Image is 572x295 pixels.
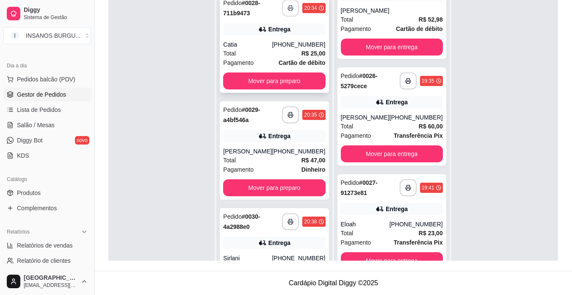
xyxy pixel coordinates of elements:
span: Pagamento [341,238,371,247]
span: Pedido [223,106,242,113]
div: Entrega [386,205,408,213]
div: 19:41 [422,184,434,191]
strong: Cartão de débito [279,59,325,66]
button: Mover para preparo [223,72,325,89]
a: Salão / Mesas [3,118,91,132]
button: Mover para entrega [341,145,443,162]
div: [PERSON_NAME] [223,147,272,156]
strong: Transferência Pix [394,239,443,246]
button: [GEOGRAPHIC_DATA][EMAIL_ADDRESS][DOMAIN_NAME] [3,271,91,292]
span: Pedido [223,213,242,220]
a: Complementos [3,201,91,215]
strong: R$ 25,00 [301,50,326,57]
span: Total [341,15,354,24]
strong: # 0027-91273e81 [341,179,378,196]
a: Lista de Pedidos [3,103,91,117]
button: Mover para entrega [341,252,443,269]
div: [PERSON_NAME] [341,6,443,15]
strong: # 0026-5279cece [341,72,378,89]
div: 20:34 [304,5,317,11]
button: Select a team [3,27,91,44]
a: Gestor de Pedidos [3,88,91,101]
div: Entrega [386,98,408,106]
span: Pedido [341,179,359,186]
span: Complementos [17,204,57,212]
strong: Dinheiro [301,166,326,173]
div: Entrega [268,25,290,33]
div: 20:35 [304,111,317,118]
span: Total [223,49,236,58]
span: Pagamento [341,131,371,140]
div: [PHONE_NUMBER] [272,147,325,156]
span: [GEOGRAPHIC_DATA] [24,274,77,282]
div: Catia [223,40,272,49]
span: Total [223,156,236,165]
button: Mover para entrega [341,39,443,56]
strong: Transferência Pix [394,132,443,139]
span: Total [341,228,354,238]
div: INSANOS BURGU ... [26,31,80,40]
strong: R$ 52,98 [419,16,443,23]
strong: R$ 47,00 [301,157,326,164]
div: [PHONE_NUMBER] [272,254,325,262]
span: KDS [17,151,29,160]
div: Eloah [341,220,390,228]
strong: R$ 60,00 [419,123,443,130]
div: [PHONE_NUMBER] [272,40,325,49]
div: Entrega [268,239,290,247]
strong: # 0029-a4bf546a [223,106,260,123]
span: Relatórios [7,228,30,235]
div: 20:38 [304,218,317,225]
span: Diggy Bot [17,136,43,145]
span: Sistema de Gestão [24,14,88,21]
span: Total [341,122,354,131]
div: Entrega [268,132,290,140]
span: I [11,31,19,40]
a: Produtos [3,186,91,200]
span: Salão / Mesas [17,121,55,129]
div: 19:35 [422,78,434,84]
strong: R$ 23,00 [419,230,443,237]
span: Pedido [341,72,359,79]
button: Mover para preparo [223,179,325,196]
span: Pedidos balcão (PDV) [17,75,75,83]
a: Diggy Botnovo [3,134,91,147]
a: Relatórios de vendas [3,239,91,252]
span: Lista de Pedidos [17,106,61,114]
span: Gestor de Pedidos [17,90,66,99]
div: [PERSON_NAME] [341,113,390,122]
button: Pedidos balcão (PDV) [3,72,91,86]
span: Pagamento [341,24,371,33]
span: [EMAIL_ADDRESS][DOMAIN_NAME] [24,282,77,289]
strong: Cartão de débito [396,25,442,32]
div: [PHONE_NUMBER] [390,220,443,228]
div: [PHONE_NUMBER] [390,113,443,122]
div: Sirlani [223,254,272,262]
a: DiggySistema de Gestão [3,3,91,24]
span: Diggy [24,6,88,14]
a: KDS [3,149,91,162]
strong: # 0030-4a2988e0 [223,213,260,230]
span: Relatório de clientes [17,256,71,265]
span: Relatórios de vendas [17,241,73,250]
span: Produtos [17,189,41,197]
span: Pagamento [223,165,254,174]
a: Relatório de clientes [3,254,91,267]
div: Catálogo [3,173,91,186]
span: Pagamento [223,58,254,67]
footer: Cardápio Digital Diggy © 2025 [95,271,572,295]
div: Dia a dia [3,59,91,72]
